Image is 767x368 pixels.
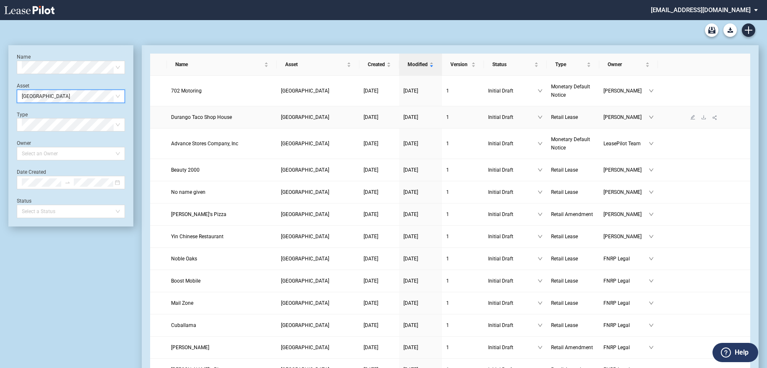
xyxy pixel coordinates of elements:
span: down [538,301,543,306]
span: Initial Draft [488,321,538,329]
span: 1 [446,211,449,217]
a: 1 [446,321,480,329]
span: Retail Lease [551,278,578,284]
label: Asset [17,83,29,89]
span: Advance Stores Company, Inc [171,141,238,147]
a: [GEOGRAPHIC_DATA] [281,210,355,219]
span: Tropicana Center [22,90,120,103]
span: Asset [285,60,345,69]
span: down [649,115,654,120]
span: Retail Lease [551,189,578,195]
a: [GEOGRAPHIC_DATA] [281,255,355,263]
a: [DATE] [403,299,438,307]
span: Owner [608,60,644,69]
span: FNRP Legal [603,299,649,307]
span: Name [175,60,263,69]
a: Retail Amendment [551,343,595,352]
span: Tropicana Center [281,211,329,217]
span: Retail Lease [551,256,578,262]
span: Initial Draft [488,343,538,352]
span: [DATE] [364,256,378,262]
a: Monetary Default Notice [551,135,595,152]
a: [DATE] [364,299,395,307]
a: [PERSON_NAME]'s Pizza [171,210,273,219]
span: [DATE] [364,345,378,350]
a: Retail Amendment [551,210,595,219]
span: [DATE] [403,88,418,94]
span: 1 [446,345,449,350]
span: [DATE] [403,300,418,306]
span: down [649,278,654,283]
span: down [649,167,654,172]
span: 1 [446,189,449,195]
span: Initial Draft [488,188,538,196]
span: Retail Lease [551,167,578,173]
a: [DATE] [403,343,438,352]
span: Modified [408,60,428,69]
span: Tropicana Center [281,141,329,147]
a: [GEOGRAPHIC_DATA] [281,343,355,352]
a: No name given [171,188,273,196]
span: down [649,323,654,328]
span: [PERSON_NAME] [603,210,649,219]
span: Initial Draft [488,232,538,241]
a: [DATE] [403,255,438,263]
span: down [538,167,543,172]
span: down [649,234,654,239]
a: [GEOGRAPHIC_DATA] [281,277,355,285]
a: Retail Lease [551,188,595,196]
span: [DATE] [364,88,378,94]
th: Type [547,54,599,76]
span: Conn's [171,345,209,350]
a: 1 [446,277,480,285]
span: Created [368,60,385,69]
span: 1 [446,256,449,262]
span: down [649,345,654,350]
a: 1 [446,188,480,196]
th: Owner [599,54,658,76]
span: Retail Lease [551,114,578,120]
span: [DATE] [403,114,418,120]
span: Tropicana Center [281,300,329,306]
a: Retail Lease [551,255,595,263]
a: Boost Mobile [171,277,273,285]
span: down [538,88,543,93]
label: Owner [17,140,31,146]
a: Noble Oaks [171,255,273,263]
span: [DATE] [364,141,378,147]
span: Tropicana Center [281,88,329,94]
span: Tropicana Center [281,278,329,284]
a: [GEOGRAPHIC_DATA] [281,232,355,241]
th: Name [167,54,277,76]
a: Retail Lease [551,166,595,174]
span: down [538,115,543,120]
span: down [538,345,543,350]
button: Help [712,343,758,362]
th: Asset [277,54,359,76]
span: Monetary Default Notice [551,136,590,151]
span: 1 [446,278,449,284]
a: [DATE] [364,113,395,121]
a: 702 Motoring [171,87,273,95]
a: edit [687,114,698,120]
span: 1 [446,234,449,239]
span: [DATE] [364,234,378,239]
a: [DATE] [364,277,395,285]
a: 1 [446,343,480,352]
a: 1 [446,210,480,219]
span: Tropicana Center [281,167,329,173]
label: Name [17,54,31,60]
span: FNRP Legal [603,343,649,352]
span: Initial Draft [488,166,538,174]
th: Created [359,54,399,76]
span: [PERSON_NAME] [603,166,649,174]
span: FNRP Legal [603,321,649,329]
a: 1 [446,255,480,263]
span: Version [450,60,470,69]
a: [GEOGRAPHIC_DATA] [281,166,355,174]
label: Type [17,112,28,118]
span: 1 [446,322,449,328]
span: Initial Draft [488,113,538,121]
label: Status [17,198,31,204]
span: down [538,278,543,283]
